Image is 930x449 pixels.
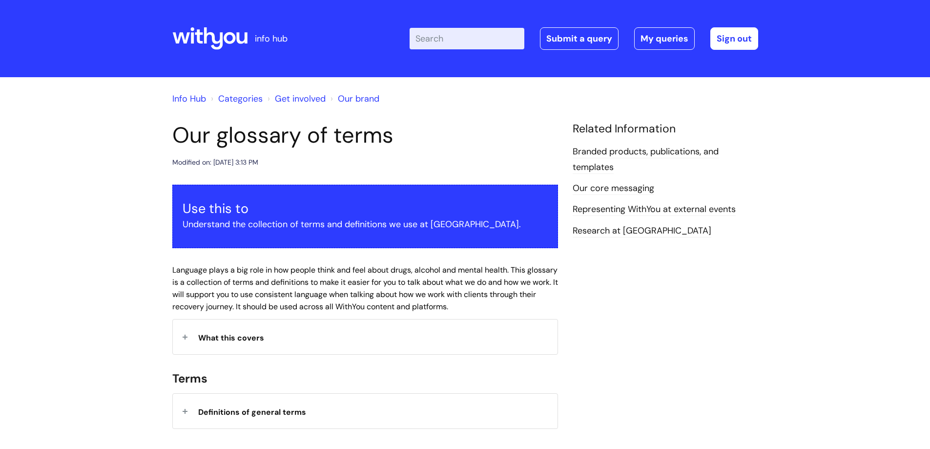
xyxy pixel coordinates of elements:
[172,93,206,105] a: Info Hub
[183,201,548,216] h3: Use this to
[410,28,524,49] input: Search
[573,225,711,237] a: Research at [GEOGRAPHIC_DATA]
[255,31,288,46] p: info hub
[573,182,654,195] a: Our core messaging
[710,27,758,50] a: Sign out
[573,146,719,174] a: Branded products, publications, and templates
[198,407,306,417] span: Definitions of general terms
[275,93,326,105] a: Get involved
[172,156,258,169] div: Modified on: [DATE] 3:13 PM
[573,203,736,216] a: Representing WithYou at external events
[410,27,758,50] div: | -
[338,93,379,105] a: Our brand
[208,91,263,107] li: Solution home
[328,91,379,107] li: Our brand
[172,265,558,311] span: Language plays a big role in how people think and feel about drugs, alcohol and mental health. Th...
[198,333,264,343] span: What this covers
[172,122,558,149] h1: Our glossary of terms
[265,91,326,107] li: Get involved
[634,27,695,50] a: My queries
[183,216,548,232] p: Understand the collection of terms and definitions we use at [GEOGRAPHIC_DATA].
[218,93,263,105] a: Categories
[540,27,619,50] a: Submit a query
[573,122,758,136] h4: Related Information
[172,371,207,386] span: Terms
